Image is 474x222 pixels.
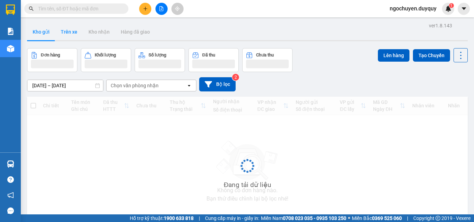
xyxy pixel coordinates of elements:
[115,24,155,40] button: Hàng đã giao
[435,216,440,221] span: copyright
[199,214,200,222] span: |
[55,24,83,40] button: Trên xe
[27,80,103,91] input: Select a date range.
[7,45,14,52] img: warehouse-icon
[372,215,402,221] strong: 0369 525 060
[27,24,55,40] button: Kho gửi
[7,176,14,183] span: question-circle
[445,6,451,12] img: icon-new-feature
[95,53,116,57] div: Khối lượng
[143,6,148,11] span: plus
[6,5,15,15] img: logo-vxr
[242,48,293,72] button: Chưa thu
[7,192,14,198] span: notification
[111,82,159,89] div: Chọn văn phòng nhận
[139,3,151,15] button: plus
[450,3,452,8] span: 1
[159,6,164,11] span: file-add
[461,6,467,12] span: caret-down
[186,83,192,88] svg: open
[449,3,454,8] sup: 1
[7,207,14,214] span: message
[458,3,470,15] button: caret-down
[41,53,60,57] div: Đơn hàng
[175,6,180,11] span: aim
[38,5,120,12] input: Tìm tên, số ĐT hoặc mã đơn
[188,48,239,72] button: Đã thu
[202,53,215,57] div: Đã thu
[261,214,346,222] span: Miền Nam
[256,53,274,57] div: Chưa thu
[155,3,168,15] button: file-add
[232,74,239,81] sup: 2
[224,180,271,190] div: Đang tải dữ liệu
[81,48,131,72] button: Khối lượng
[378,49,409,62] button: Lên hàng
[7,28,14,35] img: solution-icon
[348,217,350,220] span: ⚪️
[149,53,166,57] div: Số lượng
[199,77,236,91] button: Bộ lọc
[413,49,450,62] button: Tạo Chuyến
[384,4,442,13] span: ngochuyen.duyquy
[205,214,259,222] span: Cung cấp máy in - giấy in:
[429,22,452,29] div: ver 1.8.143
[407,214,408,222] span: |
[352,214,402,222] span: Miền Bắc
[135,48,185,72] button: Số lượng
[83,24,115,40] button: Kho nhận
[283,215,346,221] strong: 0708 023 035 - 0935 103 250
[130,214,194,222] span: Hỗ trợ kỹ thuật:
[171,3,184,15] button: aim
[7,160,14,168] img: warehouse-icon
[29,6,34,11] span: search
[164,215,194,221] strong: 1900 633 818
[27,48,77,72] button: Đơn hàng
